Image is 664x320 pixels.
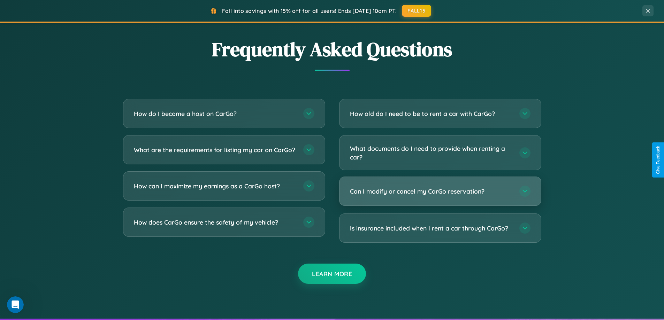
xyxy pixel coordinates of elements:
[134,146,296,154] h3: What are the requirements for listing my car on CarGo?
[350,187,512,196] h3: Can I modify or cancel my CarGo reservation?
[350,224,512,233] h3: Is insurance included when I rent a car through CarGo?
[134,218,296,227] h3: How does CarGo ensure the safety of my vehicle?
[134,182,296,190] h3: How can I maximize my earnings as a CarGo host?
[656,146,661,174] div: Give Feedback
[134,109,296,118] h3: How do I become a host on CarGo?
[350,144,512,161] h3: What documents do I need to provide when renting a car?
[350,109,512,118] h3: How old do I need to be to rent a car with CarGo?
[402,5,431,17] button: FALL15
[7,296,24,313] iframe: Intercom live chat
[298,264,366,284] button: Learn More
[222,7,397,14] span: Fall into savings with 15% off for all users! Ends [DATE] 10am PT.
[123,36,541,63] h2: Frequently Asked Questions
